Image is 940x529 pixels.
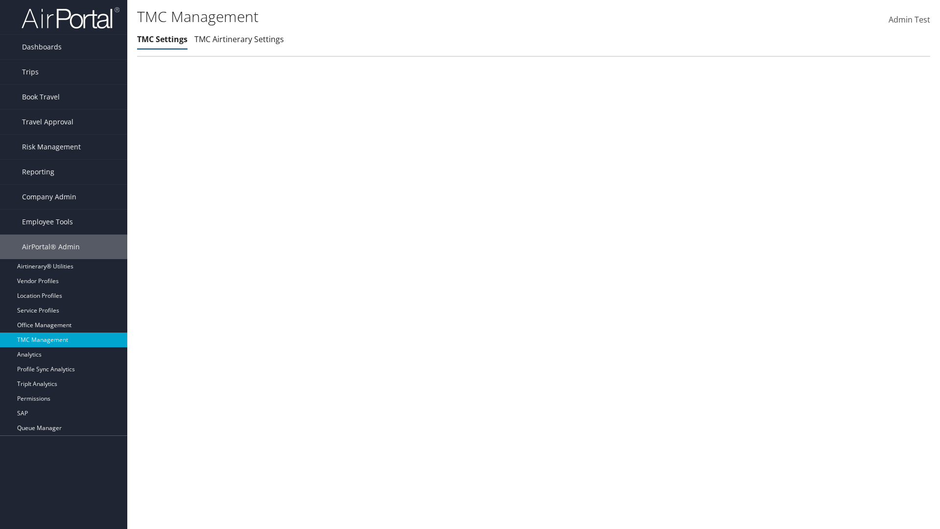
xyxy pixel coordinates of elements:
[22,6,119,29] img: airportal-logo.png
[889,5,930,35] a: Admin Test
[137,6,666,27] h1: TMC Management
[22,160,54,184] span: Reporting
[889,14,930,25] span: Admin Test
[137,34,188,45] a: TMC Settings
[22,85,60,109] span: Book Travel
[22,35,62,59] span: Dashboards
[22,135,81,159] span: Risk Management
[22,185,76,209] span: Company Admin
[22,60,39,84] span: Trips
[22,235,80,259] span: AirPortal® Admin
[22,110,73,134] span: Travel Approval
[194,34,284,45] a: TMC Airtinerary Settings
[22,210,73,234] span: Employee Tools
